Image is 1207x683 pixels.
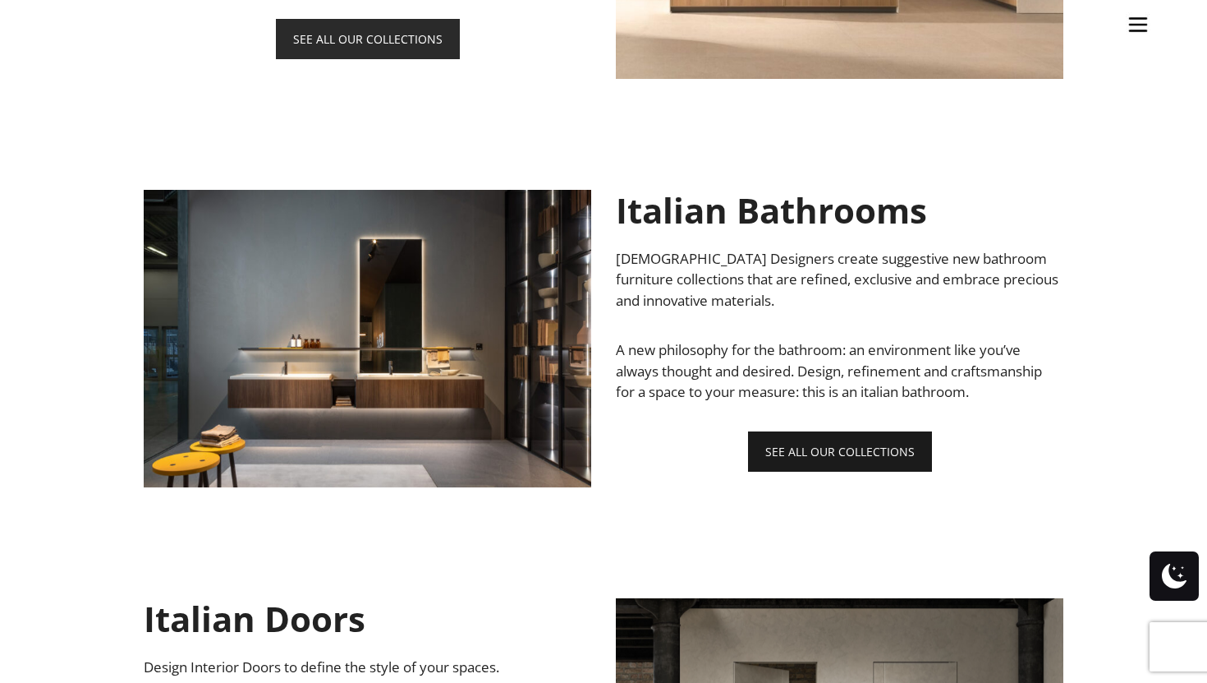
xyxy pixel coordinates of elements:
a: SEE ALL OUR COLLECTIONS [276,19,460,59]
img: burger-menu-svgrepo-com-30x30.jpg [1126,12,1150,37]
h1: Italian Doors [144,598,591,639]
a: SEE ALL OUR COLLECTIONS [748,431,932,472]
h1: Italian Bathrooms [616,190,1063,231]
p: Design Interior Doors to define the style of your spaces. [144,657,591,678]
div: A new philosophy for the bathroom: an environment like you’ve always thought and desired. Design,... [616,339,1063,403]
p: [DEMOGRAPHIC_DATA] Designers create suggestive new bathroom furniture collections that are refine... [616,248,1063,312]
img: edone-design-collezione-atena-vista-frontale-completa [144,190,591,487]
